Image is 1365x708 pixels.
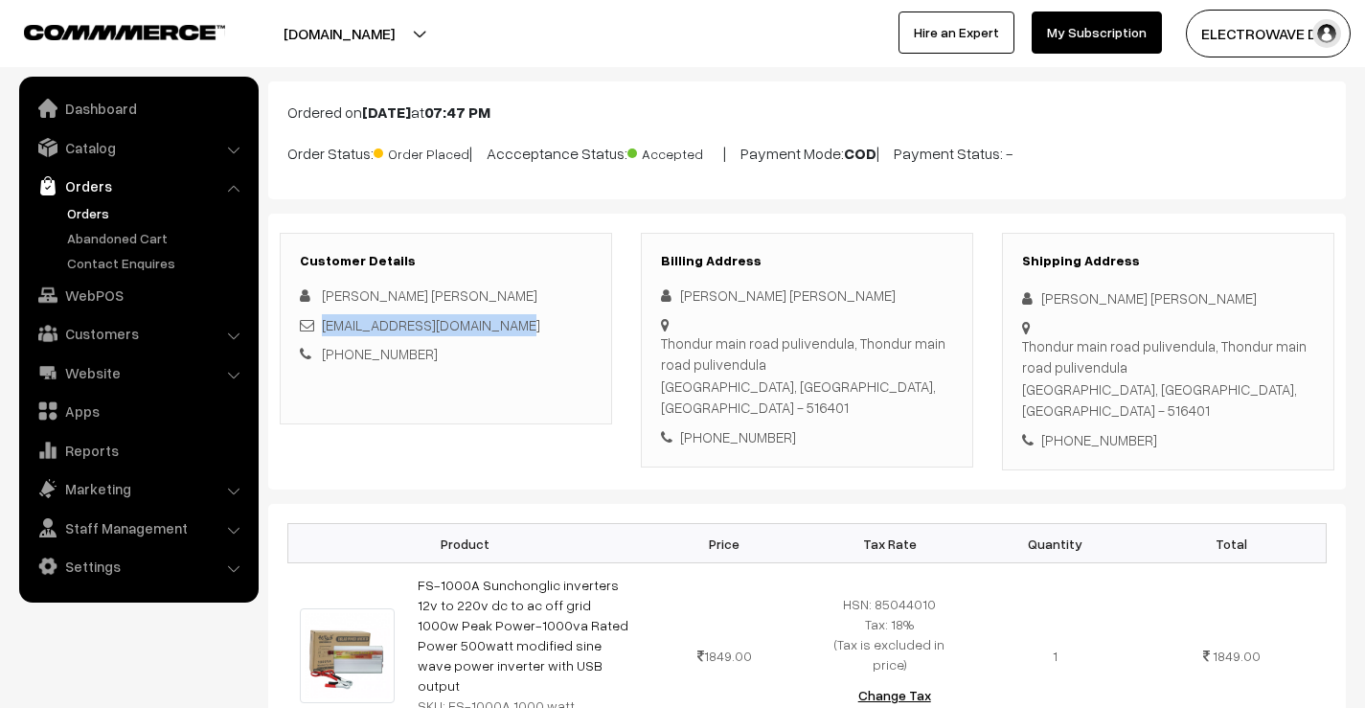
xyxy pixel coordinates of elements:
[697,648,752,664] span: 1849.00
[627,139,723,164] span: Accepted
[1312,19,1341,48] img: user
[24,355,252,390] a: Website
[24,278,252,312] a: WebPOS
[300,253,592,269] h3: Customer Details
[322,316,540,333] a: [EMAIL_ADDRESS][DOMAIN_NAME]
[24,511,252,545] a: Staff Management
[1186,10,1351,57] button: ELECTROWAVE DE…
[1022,287,1314,309] div: [PERSON_NAME] [PERSON_NAME]
[642,524,807,563] th: Price
[807,524,971,563] th: Tax Rate
[216,10,462,57] button: [DOMAIN_NAME]
[1213,648,1261,664] span: 1849.00
[362,103,411,122] b: [DATE]
[287,101,1327,124] p: Ordered on at
[24,549,252,583] a: Settings
[322,286,537,304] span: [PERSON_NAME] [PERSON_NAME]
[374,139,469,164] span: Order Placed
[24,91,252,126] a: Dashboard
[972,524,1137,563] th: Quantity
[24,25,225,39] img: COMMMERCE
[24,130,252,165] a: Catalog
[62,203,252,223] a: Orders
[62,228,252,248] a: Abandoned Cart
[1137,524,1326,563] th: Total
[1053,648,1058,664] span: 1
[24,19,192,42] a: COMMMERCE
[661,285,953,307] div: [PERSON_NAME] [PERSON_NAME]
[24,471,252,506] a: Marketing
[661,253,953,269] h3: Billing Address
[1022,253,1314,269] h3: Shipping Address
[288,524,643,563] th: Product
[24,169,252,203] a: Orders
[844,144,876,163] b: COD
[300,608,395,703] img: a.jpg
[24,394,252,428] a: Apps
[661,332,953,419] div: Thondur main road pulivendula, Thondur main road pulivendula [GEOGRAPHIC_DATA], [GEOGRAPHIC_DATA]...
[1032,11,1162,54] a: My Subscription
[322,345,438,362] a: [PHONE_NUMBER]
[424,103,490,122] b: 07:47 PM
[418,577,628,694] a: FS-1000A Sunchonglic inverters 12v to 220v dc to ac off grid 1000w Peak Power-1000va Rated Power ...
[661,426,953,448] div: [PHONE_NUMBER]
[62,253,252,273] a: Contact Enquires
[1022,335,1314,422] div: Thondur main road pulivendula, Thondur main road pulivendula [GEOGRAPHIC_DATA], [GEOGRAPHIC_DATA]...
[24,433,252,468] a: Reports
[24,316,252,351] a: Customers
[899,11,1014,54] a: Hire an Expert
[834,596,944,673] span: HSN: 85044010 Tax: 18% (Tax is excluded in price)
[1022,429,1314,451] div: [PHONE_NUMBER]
[287,139,1327,165] p: Order Status: | Accceptance Status: | Payment Mode: | Payment Status: -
